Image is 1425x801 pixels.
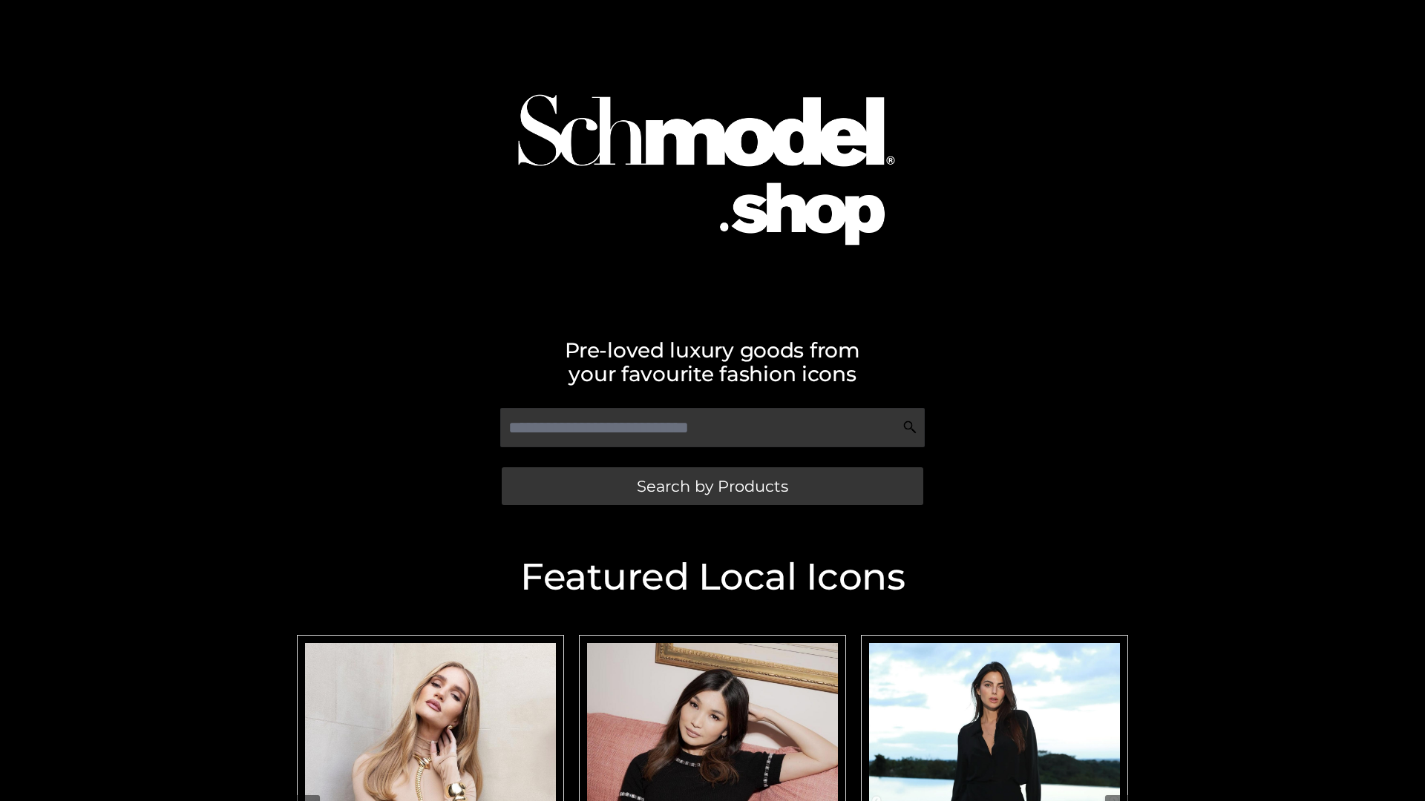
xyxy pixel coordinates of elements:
span: Search by Products [637,478,788,494]
h2: Featured Local Icons​ [289,558,1136,596]
a: Search by Products [502,467,923,505]
h2: Pre-loved luxury goods from your favourite fashion icons [289,338,1136,386]
img: Search Icon [902,420,917,435]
